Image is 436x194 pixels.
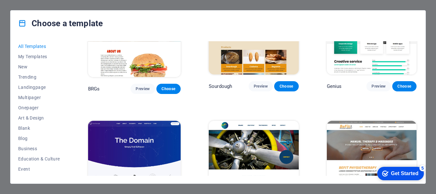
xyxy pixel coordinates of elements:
[279,84,293,89] span: Choose
[209,83,232,89] p: Sourdough
[18,44,60,49] span: All Templates
[18,51,60,62] button: My Templates
[254,84,268,89] span: Preview
[136,86,150,91] span: Preview
[5,3,52,17] div: Get Started 5 items remaining, 0% complete
[18,41,60,51] button: All Templates
[18,113,60,123] button: Art & Design
[249,81,273,91] button: Preview
[392,81,417,91] button: Choose
[18,123,60,133] button: Blank
[18,95,60,100] span: Multipager
[327,83,342,89] p: Genius
[18,136,60,141] span: Blog
[131,84,155,94] button: Preview
[366,81,391,91] button: Preview
[18,174,60,184] button: Gastronomy
[18,72,60,82] button: Trending
[156,84,181,94] button: Choose
[88,86,100,92] p: BRGs
[18,144,60,154] button: Business
[18,82,60,92] button: Landingpage
[372,84,386,89] span: Preview
[18,18,103,28] h4: Choose a template
[18,154,60,164] button: Education & Culture
[274,81,298,91] button: Choose
[397,84,411,89] span: Choose
[18,146,60,151] span: Business
[18,74,60,80] span: Trending
[18,105,60,110] span: Onepager
[18,64,60,69] span: New
[18,156,60,161] span: Education & Culture
[18,62,60,72] button: New
[18,115,60,120] span: Art & Design
[18,164,60,174] button: Event
[47,1,54,8] div: 5
[162,86,176,91] span: Choose
[18,103,60,113] button: Onepager
[18,133,60,144] button: Blog
[18,54,60,59] span: My Templates
[18,167,60,172] span: Event
[19,7,46,13] div: Get Started
[18,85,60,90] span: Landingpage
[18,126,60,131] span: Blank
[18,92,60,103] button: Multipager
